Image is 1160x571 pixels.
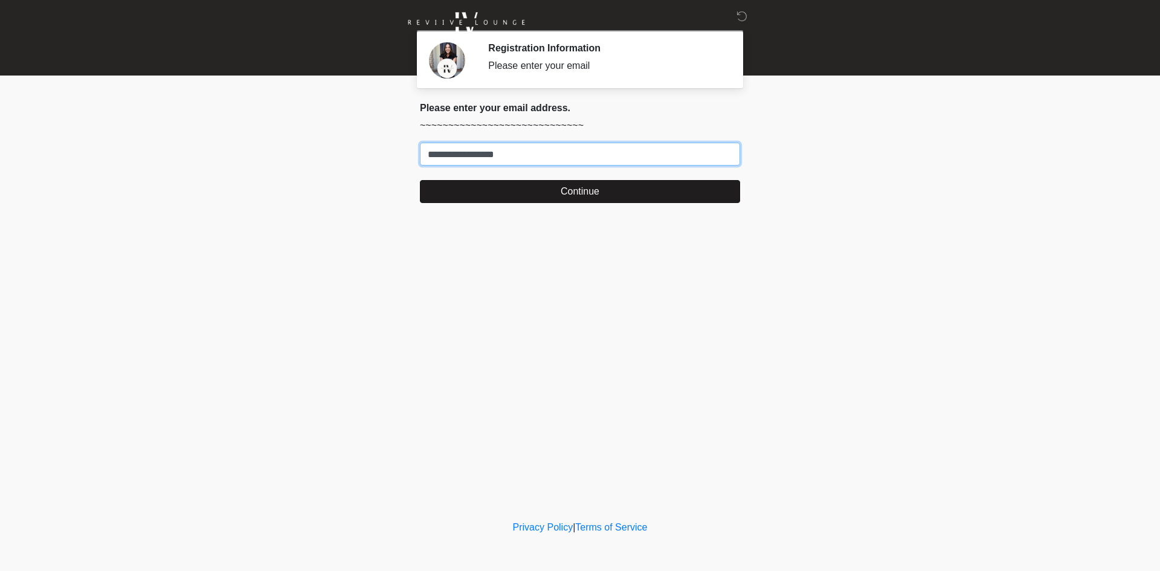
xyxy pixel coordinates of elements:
p: ~~~~~~~~~~~~~~~~~~~~~~~~~~~~~ [420,118,740,133]
button: Continue [420,180,740,203]
img: Agent Avatar [429,42,465,79]
img: Reviive Lounge Logo [408,9,525,36]
h2: Registration Information [488,42,722,54]
a: Privacy Policy [513,522,573,532]
h2: Please enter your email address. [420,102,740,114]
div: Please enter your email [488,59,722,73]
a: Terms of Service [575,522,647,532]
a: | [573,522,575,532]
